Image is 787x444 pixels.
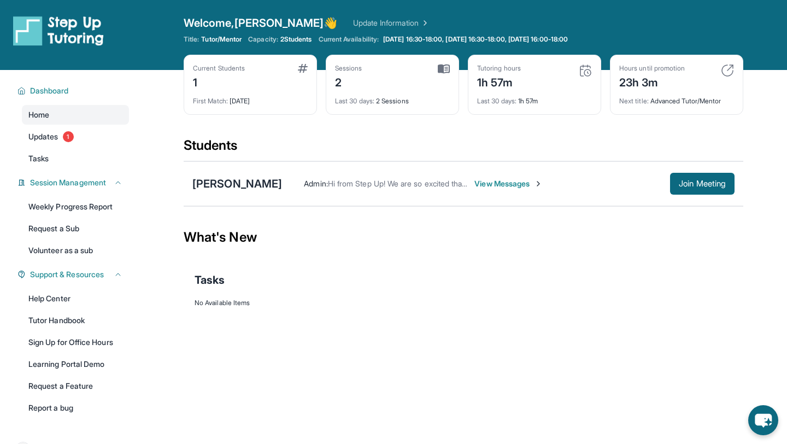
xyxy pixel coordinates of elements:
[670,173,735,195] button: Join Meeting
[477,64,521,73] div: Tutoring hours
[381,35,570,44] a: [DATE] 16:30-18:00, [DATE] 16:30-18:00, [DATE] 16:00-18:00
[335,64,362,73] div: Sessions
[184,137,743,161] div: Students
[22,219,129,238] a: Request a Sub
[193,64,245,73] div: Current Students
[63,131,74,142] span: 1
[201,35,242,44] span: Tutor/Mentor
[195,299,732,307] div: No Available Items
[193,97,228,105] span: First Match :
[477,73,521,90] div: 1h 57m
[579,64,592,77] img: card
[304,179,327,188] span: Admin :
[477,90,592,106] div: 1h 57m
[26,177,122,188] button: Session Management
[184,213,743,261] div: What's New
[679,180,726,187] span: Join Meeting
[30,269,104,280] span: Support & Resources
[28,153,49,164] span: Tasks
[474,178,543,189] span: View Messages
[26,85,122,96] button: Dashboard
[22,376,129,396] a: Request a Feature
[30,177,106,188] span: Session Management
[22,197,129,217] a: Weekly Progress Report
[319,35,379,44] span: Current Availability:
[335,73,362,90] div: 2
[335,97,374,105] span: Last 30 days :
[419,17,430,28] img: Chevron Right
[280,35,312,44] span: 2 Students
[383,35,568,44] span: [DATE] 16:30-18:00, [DATE] 16:30-18:00, [DATE] 16:00-18:00
[619,90,734,106] div: Advanced Tutor/Mentor
[30,85,69,96] span: Dashboard
[184,15,338,31] span: Welcome, [PERSON_NAME] 👋
[22,332,129,352] a: Sign Up for Office Hours
[22,149,129,168] a: Tasks
[298,64,308,73] img: card
[353,17,430,28] a: Update Information
[22,127,129,147] a: Updates1
[192,176,282,191] div: [PERSON_NAME]
[335,90,450,106] div: 2 Sessions
[619,73,685,90] div: 23h 3m
[619,97,649,105] span: Next title :
[26,269,122,280] button: Support & Resources
[193,73,245,90] div: 1
[438,64,450,74] img: card
[22,311,129,330] a: Tutor Handbook
[22,105,129,125] a: Home
[619,64,685,73] div: Hours until promotion
[477,97,516,105] span: Last 30 days :
[22,289,129,308] a: Help Center
[193,90,308,106] div: [DATE]
[748,405,778,435] button: chat-button
[184,35,199,44] span: Title:
[534,179,543,188] img: Chevron-Right
[22,398,129,418] a: Report a bug
[28,131,58,142] span: Updates
[22,354,129,374] a: Learning Portal Demo
[248,35,278,44] span: Capacity:
[13,15,104,46] img: logo
[195,272,225,288] span: Tasks
[22,241,129,260] a: Volunteer as a sub
[721,64,734,77] img: card
[28,109,49,120] span: Home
